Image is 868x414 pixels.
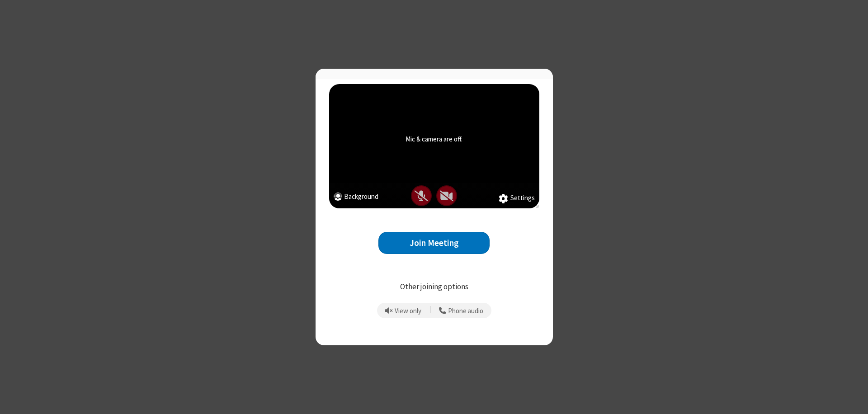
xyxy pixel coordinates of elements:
[499,193,535,204] button: Settings
[382,303,425,318] button: Prevent echo when there is already an active mic and speaker in the room.
[429,304,431,317] span: |
[411,185,432,206] button: The moderator has requested you be muted for this meeting.
[436,303,487,318] button: Use your phone for mic and speaker while you view the meeting on this device.
[406,134,462,145] div: Mic & camera are off.
[378,232,490,254] button: Join Meeting
[395,307,421,315] span: View only
[448,307,483,315] span: Phone audio
[334,192,378,204] button: Background
[329,281,539,293] p: Other joining options
[436,185,457,206] button: The moderator has turned off your camera for this meeting.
